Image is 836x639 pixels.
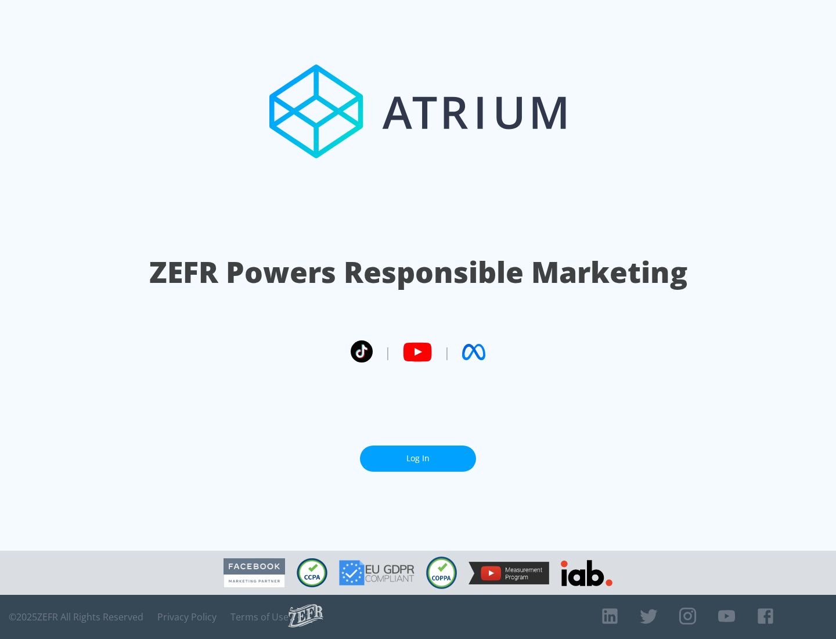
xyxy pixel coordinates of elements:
img: COPPA Compliant [426,557,457,589]
img: YouTube Measurement Program [469,562,549,584]
img: GDPR Compliant [339,560,415,586]
img: CCPA Compliant [297,558,327,587]
h1: ZEFR Powers Responsible Marketing [149,252,687,292]
a: Log In [360,446,476,472]
span: | [384,343,391,361]
img: IAB [561,560,612,586]
a: Privacy Policy [157,611,217,623]
span: | [444,343,451,361]
img: Facebook Marketing Partner [224,558,285,588]
a: Terms of Use [230,611,289,623]
span: © 2025 ZEFR All Rights Reserved [9,611,143,623]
